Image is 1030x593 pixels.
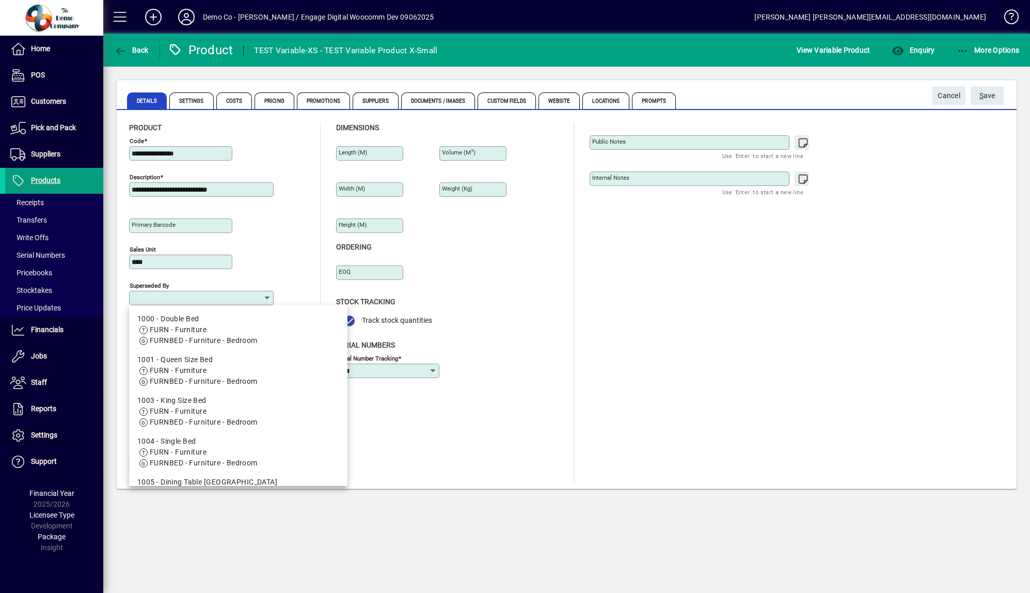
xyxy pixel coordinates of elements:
button: Save [971,86,1004,105]
div: [PERSON_NAME] [PERSON_NAME][EMAIL_ADDRESS][DOMAIN_NAME] [754,9,986,25]
button: View Variable Product [794,41,873,59]
mat-option: 1000 - Double Bed [129,309,347,350]
span: Ordering [336,243,372,251]
span: ave [979,87,995,104]
span: Documents / Images [401,92,476,109]
a: Transfers [5,211,103,229]
mat-label: Description [130,174,160,181]
span: Pricebooks [10,269,52,277]
a: Pick and Pack [5,115,103,141]
span: Back [114,46,149,54]
sup: 3 [471,148,473,153]
span: Products [31,176,60,184]
mat-hint: Use 'Enter' to start a new line [722,150,803,162]
a: Price Updates [5,299,103,317]
span: FURNBED - Furniture - Bedroom [150,336,258,345]
div: 1001 - Queen Size Bed [137,354,339,365]
span: Costs [216,92,252,109]
span: FURN - Furniture [150,407,207,415]
div: 1004 - Single Bed [137,436,339,447]
a: Stocktakes [5,282,103,299]
span: Package [38,533,66,541]
a: Customers [5,89,103,115]
a: Write Offs [5,229,103,246]
button: Profile [170,8,203,26]
span: Receipts [10,198,44,207]
span: Website [538,92,580,109]
mat-label: Superseded by [130,282,169,289]
span: Track stock quantities [362,316,432,324]
span: Suppliers [31,150,60,158]
div: Demo Co - [PERSON_NAME] / Engage Digital Woocomm Dev 09062025 [203,9,434,25]
span: FURN - Furniture [150,366,207,374]
span: Details [127,92,167,109]
span: Promotions [297,92,350,109]
span: Suppliers [353,92,399,109]
span: View Variable Product [797,42,870,58]
a: POS [5,63,103,88]
a: Pricebooks [5,264,103,282]
span: Cancel [938,87,960,104]
button: Enquiry [889,41,937,59]
span: Home [31,44,50,53]
span: FURNBED - Furniture - Bedroom [150,418,258,426]
mat-label: Sales unit [130,246,156,253]
mat-label: EOQ [339,268,351,275]
a: Financials [5,317,103,343]
mat-label: Width (m) [339,185,365,192]
a: Suppliers [5,142,103,167]
span: Prompts [632,92,676,109]
a: Knowledge Base [996,2,1017,36]
span: Jobs [31,352,47,360]
a: Support [5,449,103,475]
span: Pick and Pack [31,123,76,132]
a: Jobs [5,344,103,369]
mat-label: Primary barcode [132,221,176,228]
span: Support [31,457,57,465]
span: FURN - Furniture [150,325,207,334]
span: POS [31,71,45,79]
span: Reports [31,404,56,413]
mat-option: 1001 - Queen Size Bed [129,350,347,391]
app-page-header-button: Back [103,41,160,59]
span: Stocktakes [10,286,52,294]
div: 1003 - King Size Bed [137,395,339,406]
button: Cancel [932,86,965,105]
mat-label: Weight (Kg) [442,185,472,192]
mat-option: 1003 - King Size Bed [129,391,347,432]
span: FURN - Furniture [150,448,207,456]
mat-hint: Use 'Enter' to start a new line [722,186,803,198]
mat-label: Volume (m ) [442,149,476,156]
span: Settings [31,431,57,439]
span: Transfers [10,216,47,224]
span: Serial Numbers [336,341,395,349]
span: Financials [31,325,64,334]
span: Write Offs [10,233,49,242]
a: Home [5,36,103,62]
span: Stock Tracking [336,298,395,306]
span: Locations [582,92,629,109]
a: Staff [5,370,103,396]
span: Price Updates [10,304,61,312]
span: S [979,91,984,100]
span: Customers [31,97,66,105]
mat-label: Code [130,137,144,145]
div: 1000 - Double Bed [137,314,339,324]
span: FURNBED - Furniture - Bedroom [150,459,258,467]
span: Enquiry [892,46,934,54]
mat-option: 1004 - Single Bed [129,432,347,473]
span: Product [129,123,162,132]
div: TEST Variable-XS - TEST Variable Product X-Small [254,42,437,59]
mat-label: Length (m) [339,149,367,156]
mat-option: 1005 - Dining Table Rimu [129,473,347,513]
span: Licensee Type [29,511,74,519]
button: Add [137,8,170,26]
mat-label: Public Notes [592,138,626,145]
mat-label: Internal Notes [592,174,629,181]
mat-label: Serial Number tracking [337,354,398,362]
span: Pricing [255,92,294,109]
button: More Options [954,41,1022,59]
span: Financial Year [29,489,74,497]
a: Settings [5,423,103,448]
div: Product [168,42,233,58]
